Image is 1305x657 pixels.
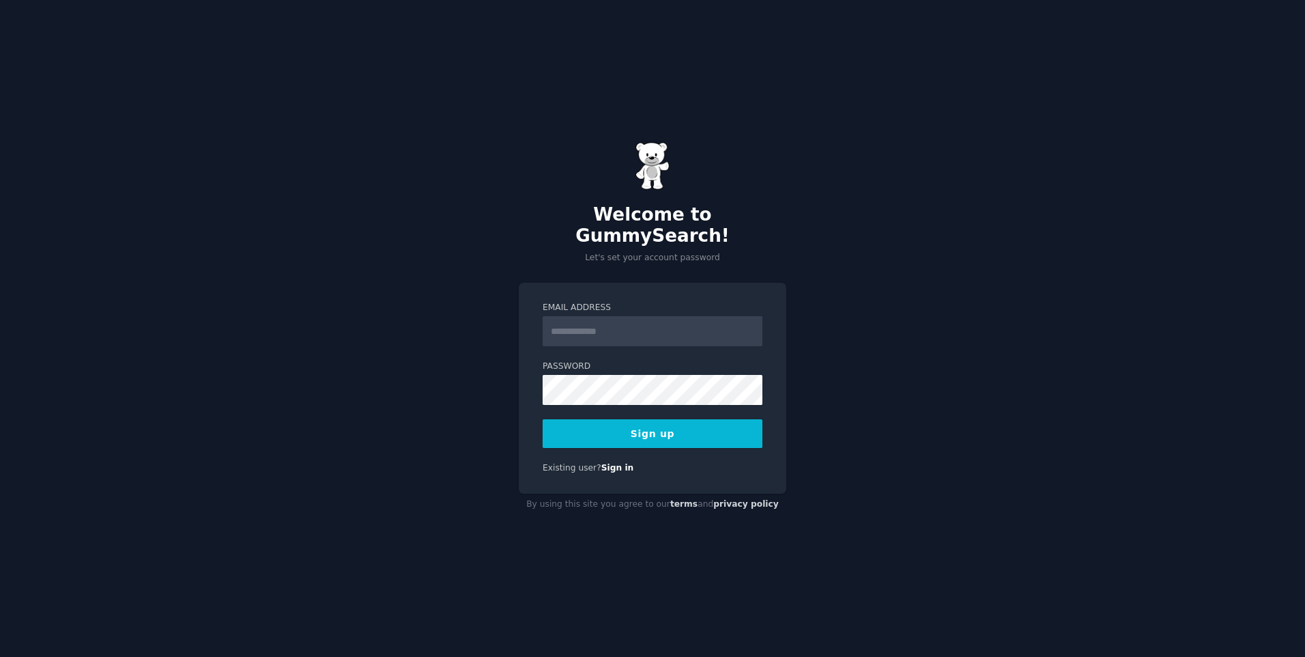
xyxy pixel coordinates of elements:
span: Existing user? [543,463,601,473]
a: terms [670,499,698,509]
h2: Welcome to GummySearch! [519,204,786,247]
a: Sign in [601,463,634,473]
label: Email Address [543,302,762,314]
img: Gummy Bear [635,142,670,190]
div: By using this site you agree to our and [519,494,786,516]
label: Password [543,361,762,373]
button: Sign up [543,419,762,448]
p: Let's set your account password [519,252,786,264]
a: privacy policy [713,499,779,509]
